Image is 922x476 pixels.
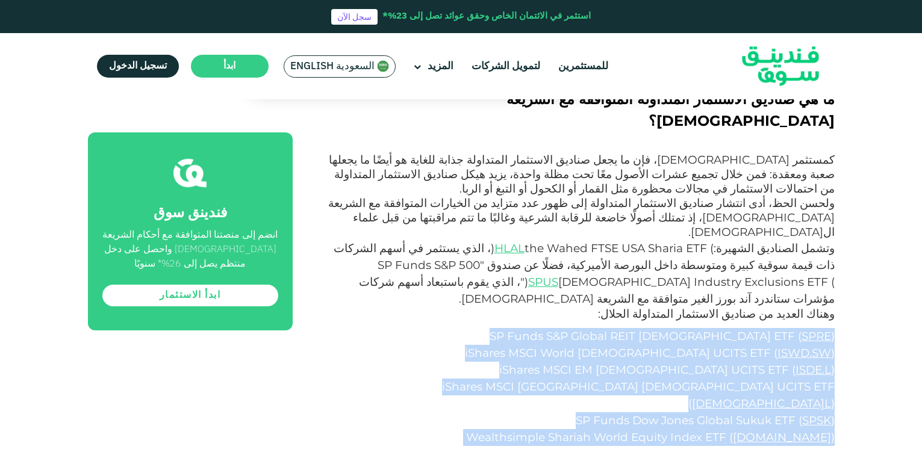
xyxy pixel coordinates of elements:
span: SP Funds Dow Jones Global Sukuk ETF ( [576,413,802,427]
a: للمستثمرين [555,57,611,76]
span: ) [831,397,835,410]
span: Wealthsimple Shariah World Equity Index ETF ( [466,430,733,444]
span: ) [525,275,528,289]
span: ) [831,430,835,444]
img: fsicon [173,156,207,190]
span: SP Funds S&P Global REIT [DEMOGRAPHIC_DATA] ETF ( [490,329,802,343]
span: SP Funds S&P 500 [DEMOGRAPHIC_DATA] Industry Exclusions ETF ( [378,258,835,289]
a: [DOMAIN_NAME] [733,430,831,444]
span: iShares MSCI [GEOGRAPHIC_DATA] [DEMOGRAPHIC_DATA] UCITS ETF ( [442,380,835,410]
span: كمستثمر [DEMOGRAPHIC_DATA]، فإن ما يجعل صناديق الاستثمار المتداولة جذابة للغاية هو أيضًا ما يجعله... [329,153,835,196]
a: [DEMOGRAPHIC_DATA]L [692,397,831,410]
span: المزيد [428,61,453,72]
a: ISDE.L [796,363,831,377]
div: انضم إلى منصتنا المتوافقة مع أحكام الشريعة [DEMOGRAPHIC_DATA] واحصل على دخل منتظم يصل إلى 26%* سن... [102,228,278,271]
span: the Wahed FTSE USA Sharia ETF ( [525,241,714,255]
span: ) [831,413,835,427]
span: ، الذي يستثمر في أسهم الشركات ذات قيمة سوقية كبيرة ومتوسطة داخل البورصة الأميركية، فضلًا عن صندوق " [334,241,835,272]
a: SPUS [528,275,558,289]
a: سجل الآن [331,9,378,25]
img: SA Flag [377,60,389,72]
span: وتشمل الصناديق الشهيرة: [714,241,835,255]
a: ابدأ الاستثمار [102,285,278,306]
a: لتمويل الشركات [469,57,543,76]
span: ولحسن الحظ، أدى انتشار صناديق الاستثمار المتداولة إلى ظهور عدد متزايد من الخيارات المتوافقة مع ال... [328,196,835,239]
a: SPSK [802,413,831,427]
a: تسجيل الدخول [97,55,179,78]
span: وهناك العديد من صناديق الاستثمار المتداولة الحلال: [598,307,835,321]
span: "، الذي يقوم باستبعاد أسهم شركات مؤشرات ستاندرد آند بورز الغير متوافقة مع الشريعة [DEMOGRAPHIC_DA... [359,275,835,306]
span: تسجيل الدخول [109,61,167,70]
span: ابدأ [223,61,235,70]
span: iShares MSCI World [DEMOGRAPHIC_DATA] UCITS ETF ( [465,346,777,360]
span: السعودية English [290,60,375,73]
span: ) [491,241,494,255]
img: Logo [721,36,839,97]
span: ) [831,329,835,343]
div: استثمر في الائتمان الخاص وحقق عوائد تصل إلى 23%* [382,10,591,23]
span: iShares MSCI EM [DEMOGRAPHIC_DATA] UCITS ETF ( [499,363,796,377]
span: ) [831,363,835,377]
span: ما هي صناديق الاستثمار المتداولة المتوافقة مع الشريعة [DEMOGRAPHIC_DATA]؟ [506,90,835,129]
a: HLAL [494,241,525,255]
span: ) [831,346,835,360]
a: ISWD.SW [777,346,831,360]
a: SPRE [802,329,831,343]
span: فندينق سوق [154,206,227,220]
